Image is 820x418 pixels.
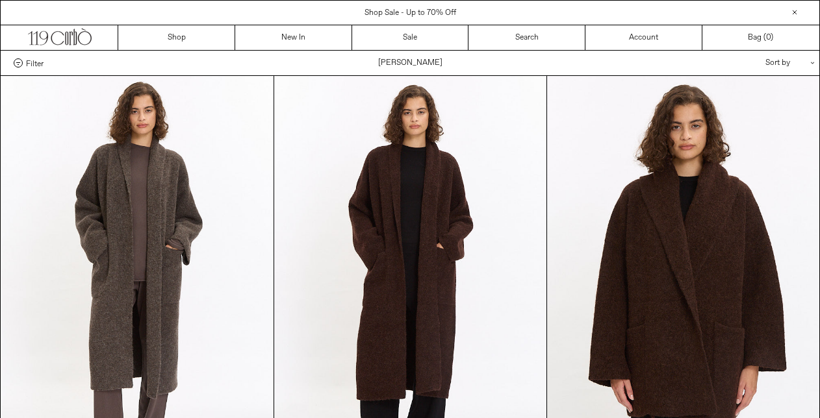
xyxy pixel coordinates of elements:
a: Sale [352,25,469,50]
span: Filter [26,58,44,68]
span: ) [766,32,773,43]
a: Bag () [702,25,819,50]
a: Account [585,25,702,50]
span: 0 [766,32,771,43]
div: Sort by [689,51,806,75]
a: Search [468,25,585,50]
a: New In [235,25,352,50]
a: Shop [118,25,235,50]
a: Shop Sale - Up to 70% Off [365,8,456,18]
